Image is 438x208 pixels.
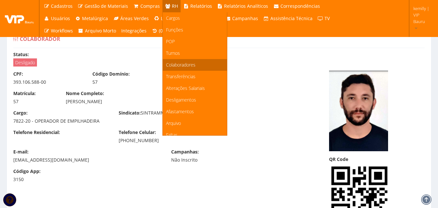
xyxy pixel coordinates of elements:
[166,27,183,33] span: Funções
[171,149,199,155] label: Campanhas:
[13,149,29,155] label: E-mail:
[5,14,34,23] img: logo
[41,25,76,37] a: Workflows
[13,98,56,105] div: 57
[166,97,196,103] span: Desligamentos
[270,15,313,21] span: Assistência Técnica
[166,15,180,21] span: Cargos
[166,85,205,91] span: Alterações Salariais
[166,132,178,138] span: Faltas
[13,51,29,58] label: Status:
[13,157,161,163] div: [EMAIL_ADDRESS][DOMAIN_NAME]
[329,156,348,163] label: QR Code
[92,71,130,77] label: Código Domínio:
[76,25,119,37] a: Arquivo Morto
[163,129,227,141] a: Faltas
[66,90,104,97] label: Nome Completo:
[223,12,261,25] a: Campanhas
[232,15,258,21] span: Campanhas
[325,15,330,21] span: TV
[82,15,108,21] span: Metalúrgica
[163,24,227,36] a: Funções
[315,12,333,25] a: TV
[119,25,149,37] a: Integrações
[163,36,227,47] a: POP
[51,28,73,34] span: Workflows
[280,3,320,9] span: Correspondências
[166,108,194,115] span: Afastamentos
[13,168,41,175] label: Código App:
[166,73,195,80] span: Transferências
[85,28,116,34] span: Arquivo Morto
[163,106,227,117] a: Afastamentos
[261,12,315,25] a: Assistência Técnica
[13,176,56,183] div: 3150
[149,25,167,37] a: (0)
[119,137,214,144] div: [PHONE_NUMBER]
[85,3,128,9] span: Gestão de Materiais
[114,110,219,118] div: SINTRAMMGEP;
[13,118,109,124] div: 7822-20 - OPERADOR DE EMPILHADEIRA
[163,82,227,94] a: Alterações Salariais
[51,3,73,9] span: Cadastros
[20,35,60,43] span: Colaborador
[163,12,227,24] a: Cargos
[13,129,60,136] label: Telefone Residencial:
[159,28,164,34] span: (0)
[92,79,162,85] div: 57
[111,12,151,25] a: Áreas Verdes
[13,90,36,97] label: Matrícula:
[172,3,178,9] span: RH
[119,129,156,136] label: Telefone Celular:
[163,59,227,71] a: Colaboradores
[120,15,149,21] span: Áreas Verdes
[140,3,160,9] span: Compras
[171,157,241,163] div: Não Inscrito
[166,120,181,126] span: Arquivo
[151,12,182,25] a: Limpeza
[166,62,195,68] span: Colaboradores
[163,94,227,106] a: Desligamentos
[166,38,175,44] span: POP
[413,5,430,25] span: kemilly | VIP Bauru
[13,58,37,67] span: Desligado
[41,12,73,25] a: Usuários
[73,12,111,25] a: Metalúrgica
[329,71,388,151] img: everton-cajamarcapturar-1682445276644813dcb69b5.PNG
[224,3,268,9] span: Relatórios Analíticos
[13,110,28,116] label: Cargo:
[13,79,83,85] div: 393.106.588-00
[163,71,227,82] a: Transferências
[121,28,147,34] span: Integrações
[119,110,141,116] label: Sindicato:
[163,117,227,129] a: Arquivo
[66,98,267,105] div: [PERSON_NAME]
[161,15,179,21] span: Limpeza
[190,3,212,9] span: Relatórios
[166,50,180,56] span: Turnos
[13,71,23,77] label: CPF:
[163,47,227,59] a: Turnos
[51,15,70,21] span: Usuários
